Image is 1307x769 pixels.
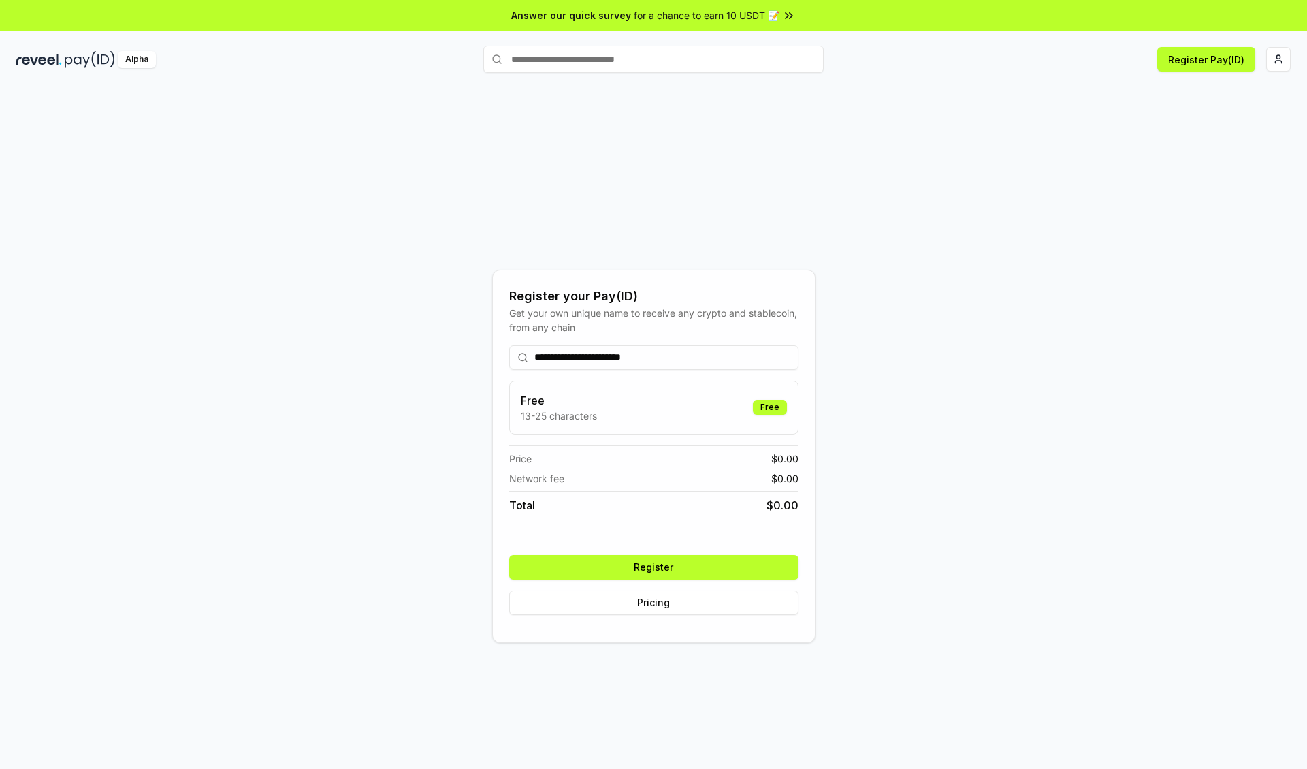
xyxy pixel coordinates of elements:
[509,452,532,466] span: Price
[509,471,564,486] span: Network fee
[767,497,798,514] span: $ 0.00
[509,306,798,334] div: Get your own unique name to receive any crypto and stablecoin, from any chain
[634,8,779,22] span: for a chance to earn 10 USDT 📝
[65,51,115,68] img: pay_id
[509,287,798,306] div: Register your Pay(ID)
[118,51,156,68] div: Alpha
[1157,47,1255,72] button: Register Pay(ID)
[521,392,597,409] h3: Free
[771,452,798,466] span: $ 0.00
[521,409,597,423] p: 13-25 characters
[509,591,798,615] button: Pricing
[753,400,787,415] div: Free
[511,8,631,22] span: Answer our quick survey
[509,555,798,580] button: Register
[509,497,535,514] span: Total
[771,471,798,486] span: $ 0.00
[16,51,62,68] img: reveel_dark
